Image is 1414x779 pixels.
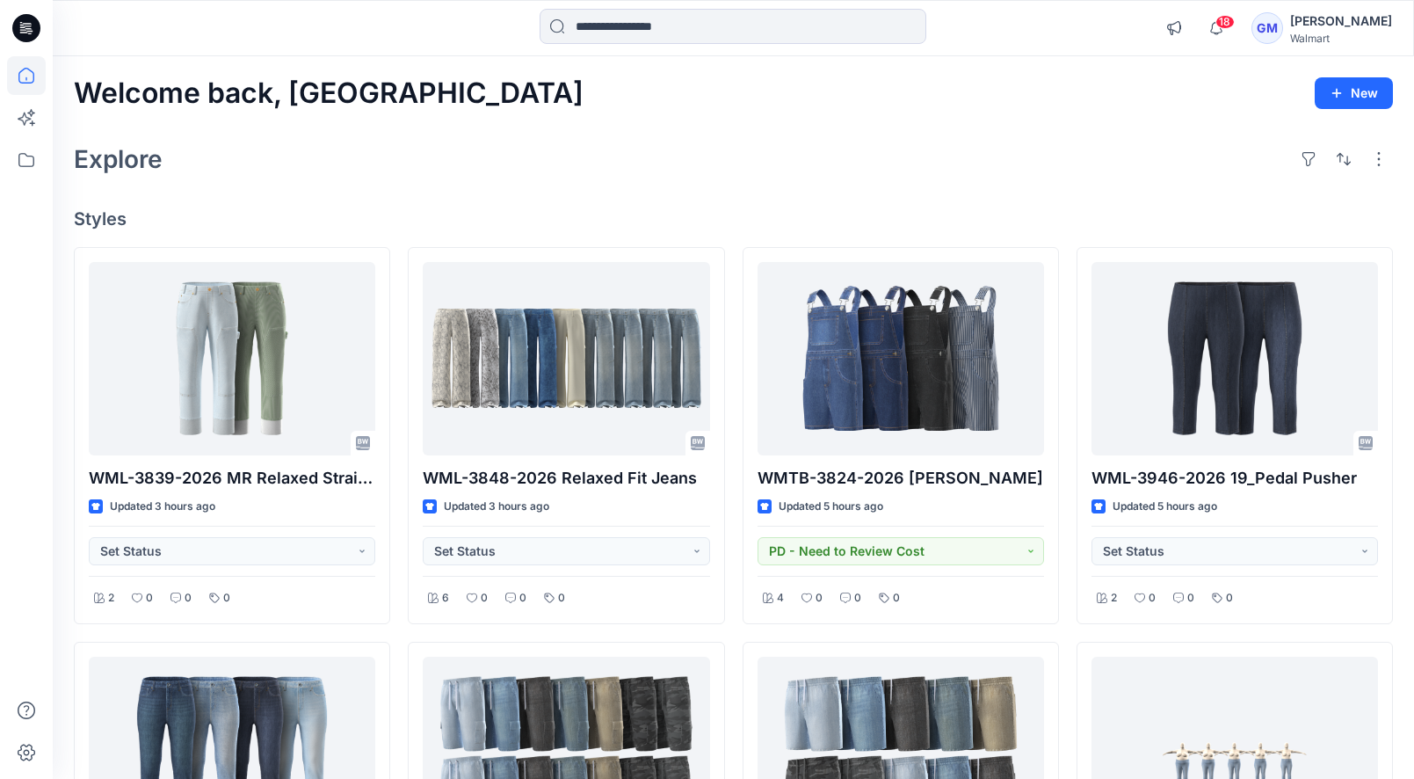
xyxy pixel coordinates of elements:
h2: Explore [74,145,163,173]
p: Updated 5 hours ago [779,498,883,516]
a: WML-3848-2026 Relaxed Fit Jeans [423,262,709,455]
p: 2 [108,589,114,608]
p: Updated 3 hours ago [110,498,215,516]
p: Updated 3 hours ago [444,498,549,516]
p: 0 [481,589,488,608]
p: Updated 5 hours ago [1113,498,1217,516]
p: 0 [893,589,900,608]
p: 0 [519,589,526,608]
a: WMTB-3824-2026 Shortall [758,262,1044,455]
div: GM [1251,12,1283,44]
a: WML-3946-2026 19_Pedal Pusher [1091,262,1378,455]
p: 0 [185,589,192,608]
p: 0 [854,589,861,608]
p: 0 [223,589,230,608]
div: Walmart [1290,32,1392,45]
p: 0 [558,589,565,608]
a: WML-3839-2026 MR Relaxed Straight Carpenter [89,262,375,455]
p: WML-3839-2026 MR Relaxed Straight [PERSON_NAME] [89,466,375,491]
p: 0 [1226,589,1233,608]
p: 0 [816,589,823,608]
p: WML-3848-2026 Relaxed Fit Jeans [423,466,709,491]
span: 18 [1215,15,1235,29]
h4: Styles [74,208,1393,229]
p: WMTB-3824-2026 [PERSON_NAME] [758,466,1044,491]
div: [PERSON_NAME] [1290,11,1392,32]
h2: Welcome back, [GEOGRAPHIC_DATA] [74,77,584,110]
p: 2 [1111,589,1117,608]
p: 0 [1149,589,1156,608]
p: 4 [777,589,784,608]
p: 0 [1187,589,1194,608]
button: New [1315,77,1393,109]
p: WML-3946-2026 19_Pedal Pusher [1091,466,1378,491]
p: 6 [442,589,449,608]
p: 0 [146,589,153,608]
